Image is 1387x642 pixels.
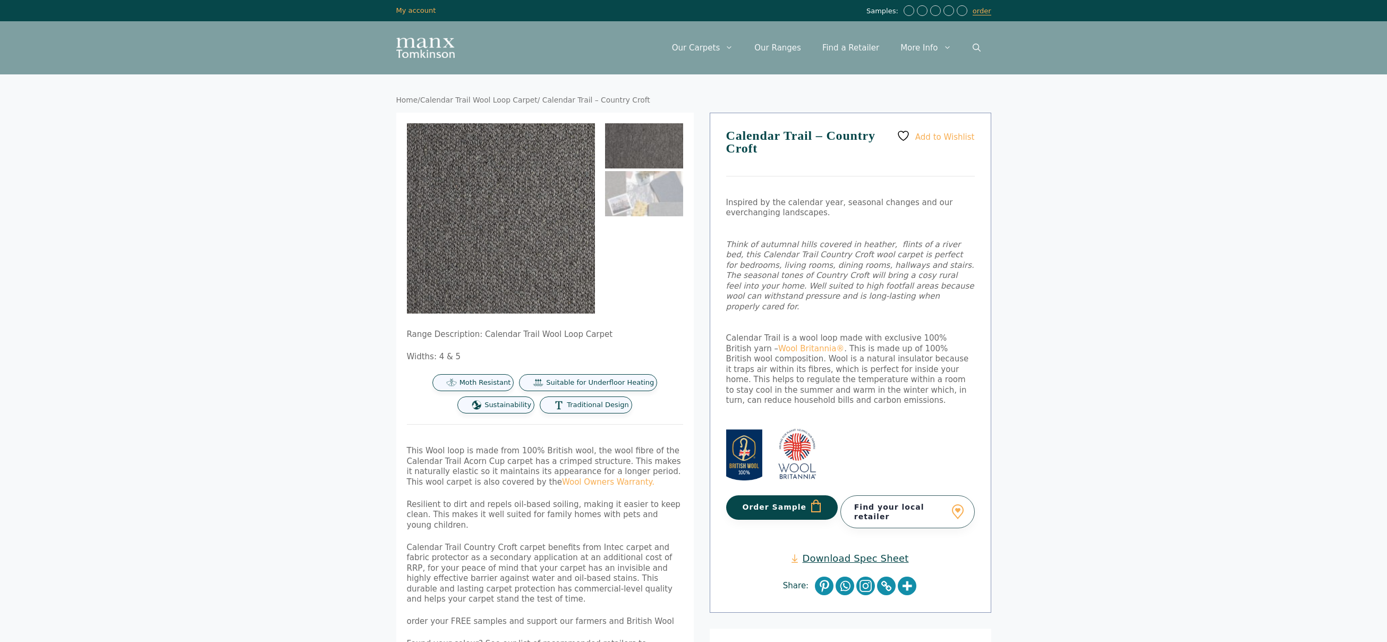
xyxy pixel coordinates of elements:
p: order your FREE samples and support our farmers and British Wool [407,616,683,627]
a: Download Spec Sheet [792,552,908,564]
a: Copy Link [877,577,896,595]
a: Calendar Trail Wool Loop Carpet [420,96,538,104]
span: Share: [783,581,814,592]
span: Moth Resistant [460,378,511,387]
a: My account [396,6,436,14]
span: Suitable for Underfloor Heating [546,378,654,387]
span: Traditional Design [567,401,629,410]
nav: Primary [661,32,991,64]
a: Our Carpets [661,32,744,64]
a: Open Search Bar [962,32,991,64]
span: Add to Wishlist [915,132,975,141]
a: Wool Owners Warranty. [562,477,654,487]
a: Whatsapp [836,577,854,595]
p: Calendar Trail Country Croft carpet benefits from Intec carpet and fabric protector as a secondar... [407,543,683,605]
p: Range Description: Calendar Trail Wool Loop Carpet [407,330,683,340]
span: Samples: [866,7,901,16]
a: Add to Wishlist [897,129,974,142]
a: Find your local retailer [840,495,975,528]
button: Order Sample [726,495,838,520]
p: Inspired by the calendar year, seasonal changes and our everchanging landscapes. [726,198,975,218]
a: More Info [890,32,961,64]
a: Home [396,96,418,104]
em: Think of autumnal hills covered in heather, flints of a river bed, this Calendar Trail Country Cr... [726,240,974,311]
p: Widths: 4 & 5 [407,352,683,362]
nav: Breadcrumb [396,96,991,105]
a: order [973,7,991,15]
p: Calendar Trail is a wool loop made with exclusive 100% British yarn – . This is made up of 100% B... [726,333,975,406]
a: More [898,577,916,595]
a: Wool Britannia® [778,344,844,353]
p: Resilient to dirt and repels oil-based soiling, making it easier to keep clean. This makes it wel... [407,500,683,531]
a: Find a Retailer [812,32,890,64]
img: Calendar Trail - Country Croft [605,123,683,168]
a: Instagram [856,577,875,595]
h1: Calendar Trail – Country Croft [726,129,975,176]
img: Manx Tomkinson [396,38,455,58]
a: Pinterest [815,577,833,595]
p: This Wool loop is made from 100% British wool, the wool fibre of the Calendar Trail Acorn Cup car... [407,446,683,487]
span: Sustainability [484,401,531,410]
a: Our Ranges [744,32,812,64]
img: Calendar Trail - Country Croft - Image 2 [605,171,683,216]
